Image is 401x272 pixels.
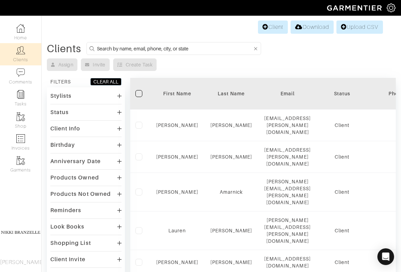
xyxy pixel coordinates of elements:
[168,228,186,233] a: Lauren
[50,158,101,165] div: Anniversary Date
[258,21,288,34] a: Client
[93,78,118,85] div: CLEAR ALL
[50,240,91,247] div: Shopping List
[151,78,203,110] th: Toggle SortBy
[321,189,363,195] div: Client
[16,46,25,55] img: clients-icon-6bae9207a08558b7cb47a8932f037763ab4055f8c8b6bfacd5dc20c3e0201464.png
[321,153,363,160] div: Client
[264,217,311,245] div: [PERSON_NAME][EMAIL_ADDRESS][PERSON_NAME][DOMAIN_NAME]
[16,112,25,121] img: garments-icon-b7da505a4dc4fd61783c78ac3ca0ef83fa9d6f193b1c9dc38574b1d14d53ca28.png
[210,154,252,160] a: [PERSON_NAME]
[264,90,311,97] div: Email
[210,228,252,233] a: [PERSON_NAME]
[50,174,99,181] div: Products Owned
[50,93,72,99] div: Stylists
[321,90,363,97] div: Status
[156,122,198,128] a: [PERSON_NAME]
[47,45,81,52] div: Clients
[291,21,333,34] a: Download
[50,109,69,116] div: Status
[97,44,253,53] input: Search by name, email, phone, city, or state
[264,178,311,206] div: [PERSON_NAME][EMAIL_ADDRESS][PERSON_NAME][DOMAIN_NAME]
[264,115,311,136] div: [EMAIL_ADDRESS][PERSON_NAME][DOMAIN_NAME]
[50,78,71,85] div: FILTERS
[50,223,85,230] div: Look Books
[377,248,394,265] div: Open Intercom Messenger
[50,207,81,214] div: Reminders
[316,78,368,110] th: Toggle SortBy
[50,125,81,132] div: Client Info
[16,156,25,165] img: garments-icon-b7da505a4dc4fd61783c78ac3ca0ef83fa9d6f193b1c9dc38574b1d14d53ca28.png
[50,191,111,198] div: Products Not Owned
[50,142,75,149] div: Birthday
[210,122,252,128] a: [PERSON_NAME]
[209,90,254,97] div: Last Name
[16,68,25,77] img: comment-icon-a0a6a9ef722e966f86d9cbdc48e553b5cf19dbc54f86b18d962a5391bc8f6eb6.png
[336,21,383,34] a: Upload CSV
[321,259,363,266] div: Client
[156,189,198,195] a: [PERSON_NAME]
[324,2,387,14] img: garmentier-logo-header-white-b43fb05a5012e4ada735d5af1a66efaba907eab6374d6393d1fbf88cb4ef424d.png
[210,259,252,265] a: [PERSON_NAME]
[50,256,85,263] div: Client Invite
[387,3,395,12] img: gear-icon-white-bd11855cb880d31180b6d7d6211b90ccbf57a29d726f0c71d8c61bd08dd39cc2.png
[156,90,198,97] div: First Name
[321,122,363,129] div: Client
[264,146,311,167] div: [EMAIL_ADDRESS][PERSON_NAME][DOMAIN_NAME]
[203,78,259,110] th: Toggle SortBy
[16,134,25,143] img: orders-icon-0abe47150d42831381b5fb84f609e132dff9fe21cb692f30cb5eec754e2cba89.png
[264,255,311,269] div: [EMAIL_ADDRESS][DOMAIN_NAME]
[156,259,198,265] a: [PERSON_NAME]
[156,154,198,160] a: [PERSON_NAME]
[16,90,25,99] img: reminder-icon-8004d30b9f0a5d33ae49ab947aed9ed385cf756f9e5892f1edd6e32f2345188e.png
[90,78,122,86] button: CLEAR ALL
[16,24,25,33] img: dashboard-icon-dbcd8f5a0b271acd01030246c82b418ddd0df26cd7fceb0bd07c9910d44c42f6.png
[321,227,363,234] div: Client
[220,189,243,195] a: Amarnick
